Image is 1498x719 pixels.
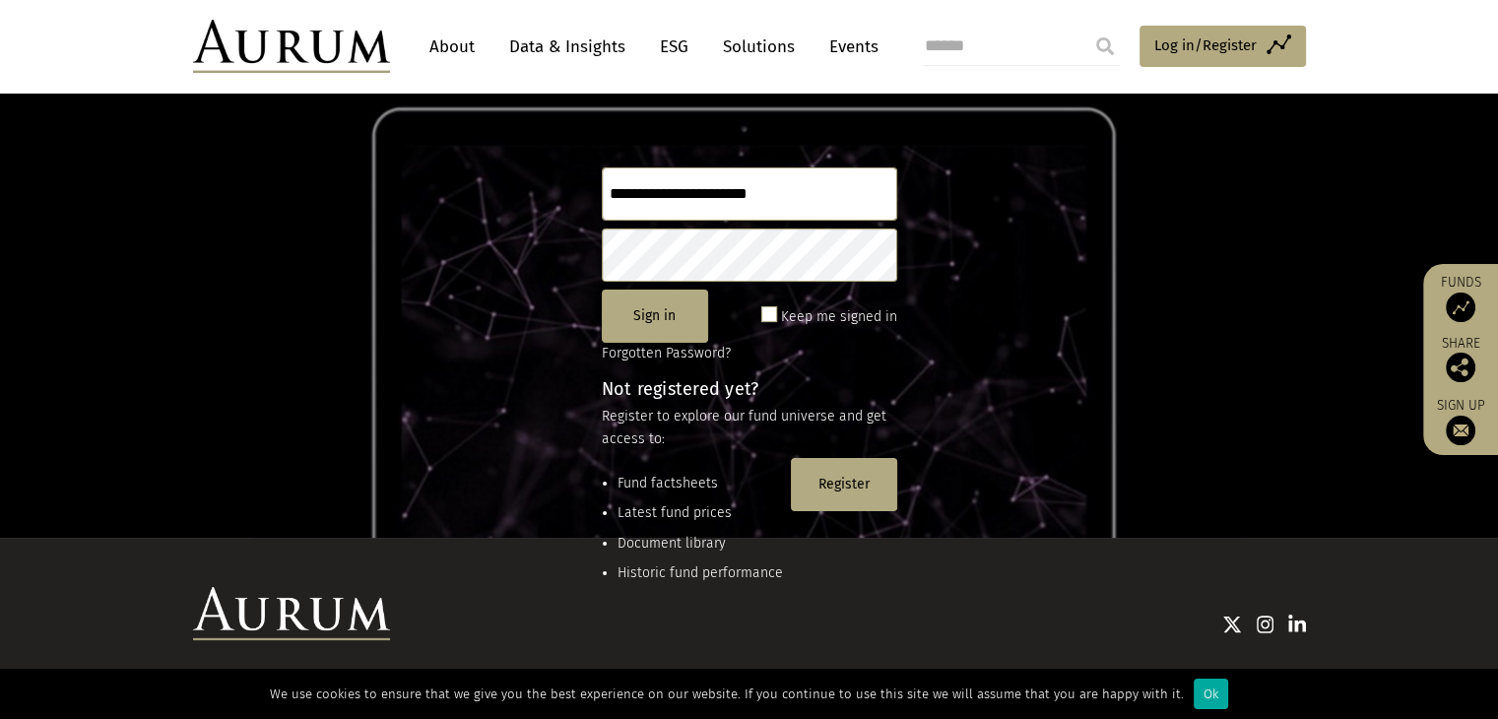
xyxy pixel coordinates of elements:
button: Sign in [602,290,708,343]
li: Historic fund performance [618,562,783,584]
div: Share [1433,337,1488,382]
h4: Not registered yet? [602,380,897,398]
li: Fund factsheets [618,473,783,494]
button: Register [791,458,897,511]
img: Aurum Logo [193,587,390,640]
img: Twitter icon [1222,615,1242,634]
img: Instagram icon [1257,615,1274,634]
a: Sign up [1433,397,1488,445]
img: Share this post [1446,353,1475,382]
li: Latest fund prices [618,502,783,524]
a: Data & Insights [499,29,635,65]
a: Solutions [713,29,805,65]
a: Forgotten Password? [602,345,731,361]
a: Funds [1433,274,1488,322]
img: Access Funds [1446,293,1475,322]
label: Keep me signed in [781,305,897,329]
span: Log in/Register [1154,33,1257,57]
a: Log in/Register [1140,26,1306,67]
a: Events [819,29,879,65]
input: Submit [1085,27,1125,66]
p: Register to explore our fund universe and get access to: [602,406,897,450]
img: Aurum [193,20,390,73]
div: Ok [1194,679,1228,709]
img: Sign up to our newsletter [1446,416,1475,445]
a: About [420,29,485,65]
li: Document library [618,533,783,555]
img: Linkedin icon [1288,615,1306,634]
a: ESG [650,29,698,65]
